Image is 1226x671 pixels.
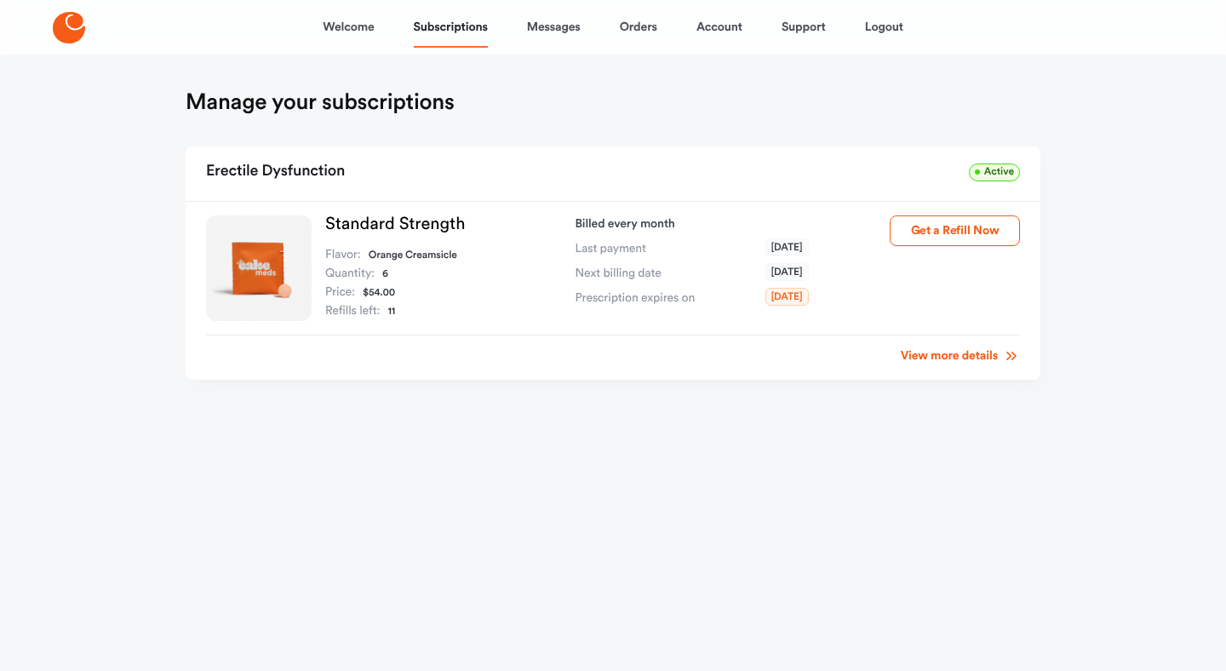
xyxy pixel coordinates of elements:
a: Support [782,7,826,48]
a: View more details [901,347,1020,364]
span: Next billing date [576,265,662,282]
button: Get a Refill Now [890,215,1020,246]
a: Account [696,7,742,48]
span: Prescription expires on [576,290,696,307]
a: Orders [620,7,657,48]
a: Welcome [323,7,374,48]
h1: Manage your subscriptions [186,89,455,116]
dt: Quantity: [325,265,375,284]
dt: Flavor: [325,246,361,265]
span: [DATE] [765,288,809,306]
span: Last payment [576,240,646,257]
h2: Erectile Dysfunction [206,157,345,187]
dd: $54.00 [363,284,395,302]
img: Standard Strength [206,215,312,321]
a: Messages [527,7,581,48]
a: Logout [865,7,903,48]
a: Subscriptions [414,7,488,48]
a: Standard Strength [325,215,465,232]
span: Active [969,163,1020,181]
dt: Refills left: [325,302,380,321]
dt: Price: [325,284,355,302]
dd: 6 [382,265,388,284]
span: [DATE] [765,263,809,281]
p: Billed every month [576,215,862,232]
dd: 11 [387,302,395,321]
span: [DATE] [765,238,809,256]
dd: Orange Creamsicle [369,246,457,265]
